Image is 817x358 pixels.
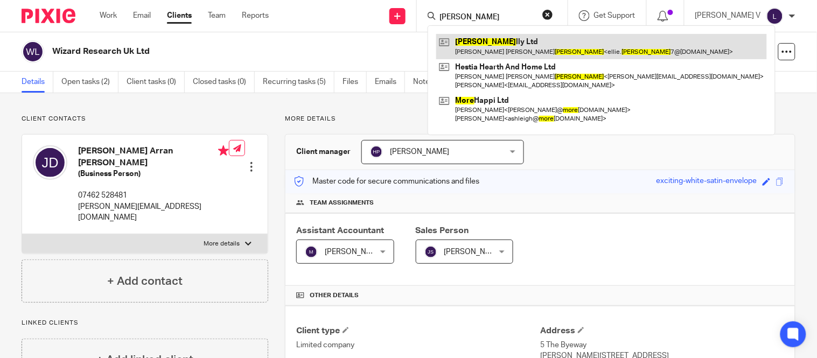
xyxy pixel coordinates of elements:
a: Reports [242,10,269,21]
img: svg%3E [305,245,318,258]
span: Other details [310,291,359,300]
a: Work [100,10,117,21]
p: Master code for secure communications and files [294,176,479,187]
img: svg%3E [22,40,44,63]
a: Recurring tasks (5) [263,72,334,93]
p: More details [204,240,240,248]
span: [PERSON_NAME] [444,248,504,256]
h4: Address [540,325,784,336]
p: More details [285,115,795,123]
img: svg%3E [424,245,437,258]
a: Client tasks (0) [127,72,185,93]
a: Clients [167,10,192,21]
h5: (Business Person) [78,169,229,179]
a: Closed tasks (0) [193,72,255,93]
a: Email [133,10,151,21]
p: 07462 528481 [78,190,229,201]
p: Linked clients [22,319,268,327]
span: Team assignments [310,199,374,207]
span: [PERSON_NAME] [325,248,384,256]
span: [PERSON_NAME] [390,148,449,156]
p: Limited company [296,340,540,350]
a: Team [208,10,226,21]
span: Sales Person [416,226,469,235]
p: 5 The Byeway [540,340,784,350]
p: [PERSON_NAME][EMAIL_ADDRESS][DOMAIN_NAME] [78,201,229,223]
a: Emails [375,72,405,93]
span: Assistant Accountant [296,226,384,235]
h3: Client manager [296,146,351,157]
h2: Wizard Research Uk Ltd [52,46,529,57]
a: Details [22,72,53,93]
div: exciting-white-satin-envelope [657,176,757,188]
h4: [PERSON_NAME] Arran [PERSON_NAME] [78,145,229,169]
a: Files [343,72,367,93]
a: Notes (2) [413,72,452,93]
h4: + Add contact [107,273,183,290]
img: Pixie [22,9,75,23]
a: Open tasks (2) [61,72,118,93]
input: Search [438,13,535,23]
i: Primary [218,145,229,156]
p: [PERSON_NAME] V [695,10,761,21]
span: Get Support [594,12,636,19]
h4: Client type [296,325,540,336]
img: svg%3E [766,8,784,25]
img: svg%3E [33,145,67,180]
button: Clear [542,9,553,20]
img: svg%3E [370,145,383,158]
p: Client contacts [22,115,268,123]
